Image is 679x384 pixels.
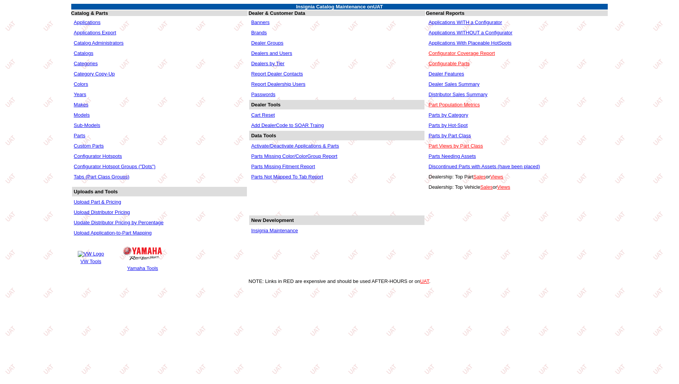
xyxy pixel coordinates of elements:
a: Parts Not Mapped To Tab Report [251,174,323,180]
b: General Reports [426,10,464,16]
a: Insignia Maintenance [251,228,298,233]
a: Activate/Deactivate Applications & Parts [251,143,339,149]
a: Views [497,184,510,190]
a: Update Distributor Pricing by Percentage [74,220,164,225]
a: Report Dealer Contacts [251,71,303,77]
a: Custom Parts [74,143,104,149]
a: Catalogs [74,50,93,56]
a: Report Dealership Users [251,81,305,87]
a: Parts Missing Fitment Report [251,164,315,169]
a: Banners [251,19,269,25]
a: Upload Distributor Pricing [74,209,130,215]
a: Category Copy-Up [74,71,115,77]
a: Cart Reset [251,112,275,118]
a: Part Views by Part Class [429,143,483,149]
a: Sales [480,184,493,190]
a: Configurable Parts [429,61,470,66]
b: Dealer & Customer Data [248,10,305,16]
a: UAT [420,278,429,284]
td: VW Tools [77,258,104,265]
a: Parts by Category [429,112,468,118]
a: Upload Part & Pricing [74,199,121,205]
b: Dealer Tools [251,102,280,108]
a: Dealers by Tier [251,61,284,66]
td: Yamaha Tools [123,265,162,272]
a: Applications Export [74,30,116,35]
a: Parts Missing Color/ColorGroup Report [251,153,337,159]
a: Tabs (Part Class Groups) [74,174,130,180]
a: Dealer Sales Summary [429,81,480,87]
td: Insignia Catalog Maintenance on [71,4,608,10]
b: Catalog & Parts [71,10,108,16]
a: Categories [74,61,98,66]
a: Parts Needing Assets [429,153,476,159]
a: Part Population Metrics [429,102,480,108]
span: UAT [373,4,383,10]
b: Uploads and Tools [74,189,118,194]
a: Parts [74,133,85,138]
a: Sub-Models [74,122,100,128]
a: Colors [74,81,88,87]
a: Upload Application-to-Part Mapping [74,230,152,236]
a: Dealer Groups [251,40,283,46]
a: Dealers and Users [251,50,292,56]
b: New Development [251,217,294,223]
a: Configurator Hotspots [74,153,122,159]
a: Parts by Part Class [429,133,471,138]
a: Configurator Coverage Report [429,50,495,56]
a: Parts by Hot-Spot [429,122,468,128]
img: VW Logo [78,251,104,257]
a: Discontinued Parts with Assets (have been placed) [429,164,540,169]
a: Applications WITHOUT a Configurator [429,30,512,35]
a: Catalog Administrators [74,40,124,46]
a: Years [74,92,86,97]
a: Yamaha Logo Yamaha Tools [122,243,163,272]
a: VW Logo VW Tools [77,250,105,265]
div: NOTE: Links in RED are expensive and should be used AFTER-HOURS or on . [3,278,676,284]
a: Passwords [251,92,275,97]
a: Applications WITH a Configurator [429,19,502,25]
a: Applications With Placeable HotSpots [429,40,512,46]
b: Data Tools [251,133,276,138]
a: Add DealerCode to SOAR Traing [251,122,324,128]
td: Dealership: Top Part or [427,172,607,182]
a: Sales [473,174,486,180]
a: Makes [74,102,88,108]
a: Dealer Features [429,71,464,77]
a: Models [74,112,90,118]
img: Yamaha Logo [123,247,162,260]
td: Dealership: Top Vehicle or [427,182,607,192]
a: Configurator Hotspot Groups ("Dots") [74,164,155,169]
a: Brands [251,30,267,35]
a: Applications [74,19,101,25]
a: Distributor Sales Summary [429,92,488,97]
a: Views [490,174,503,180]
